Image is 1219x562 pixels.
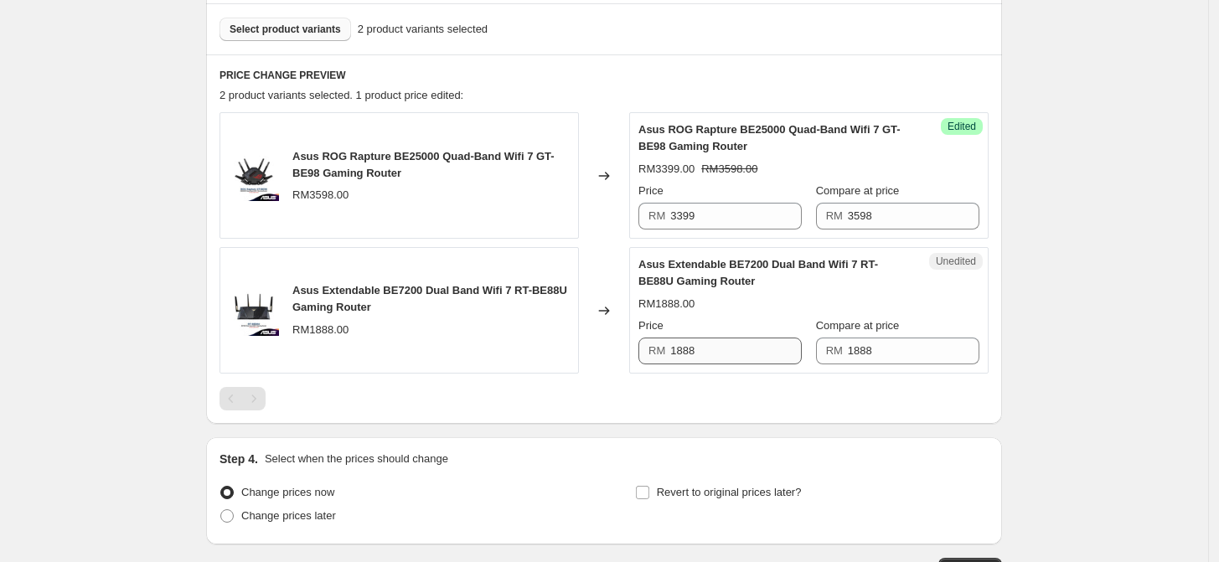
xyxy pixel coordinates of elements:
[220,451,258,467] h2: Step 4.
[220,89,463,101] span: 2 product variants selected. 1 product price edited:
[816,319,900,332] span: Compare at price
[292,188,349,201] span: RM3598.00
[936,255,976,268] span: Unedited
[229,151,279,201] img: my-11134207-7rasg-m3cwogh4j56p39_80x.jpg
[220,69,989,82] h6: PRICE CHANGE PREVIEW
[948,120,976,133] span: Edited
[241,486,334,498] span: Change prices now
[220,18,351,41] button: Select product variants
[638,258,878,287] span: Asus Extendable BE7200 Dual Band Wifi 7 RT-BE88U Gaming Router
[657,486,802,498] span: Revert to original prices later?
[292,323,349,336] span: RM1888.00
[826,344,843,357] span: RM
[638,162,695,175] span: RM3399.00
[638,184,664,197] span: Price
[638,123,901,152] span: Asus ROG Rapture BE25000 Quad-Band Wifi 7 GT-BE98 Gaming Router
[220,387,266,410] nav: Pagination
[816,184,900,197] span: Compare at price
[701,162,757,175] span: RM3598.00
[229,286,279,336] img: my-11134207-7ras8-m3bz1l6r3owqc2_80x.jpg
[358,21,488,38] span: 2 product variants selected
[265,451,448,467] p: Select when the prices should change
[241,509,336,522] span: Change prices later
[648,344,665,357] span: RM
[638,319,664,332] span: Price
[648,209,665,222] span: RM
[826,209,843,222] span: RM
[638,297,695,310] span: RM1888.00
[292,150,555,179] span: Asus ROG Rapture BE25000 Quad-Band Wifi 7 GT-BE98 Gaming Router
[292,284,567,313] span: Asus Extendable BE7200 Dual Band Wifi 7 RT-BE88U Gaming Router
[230,23,341,36] span: Select product variants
